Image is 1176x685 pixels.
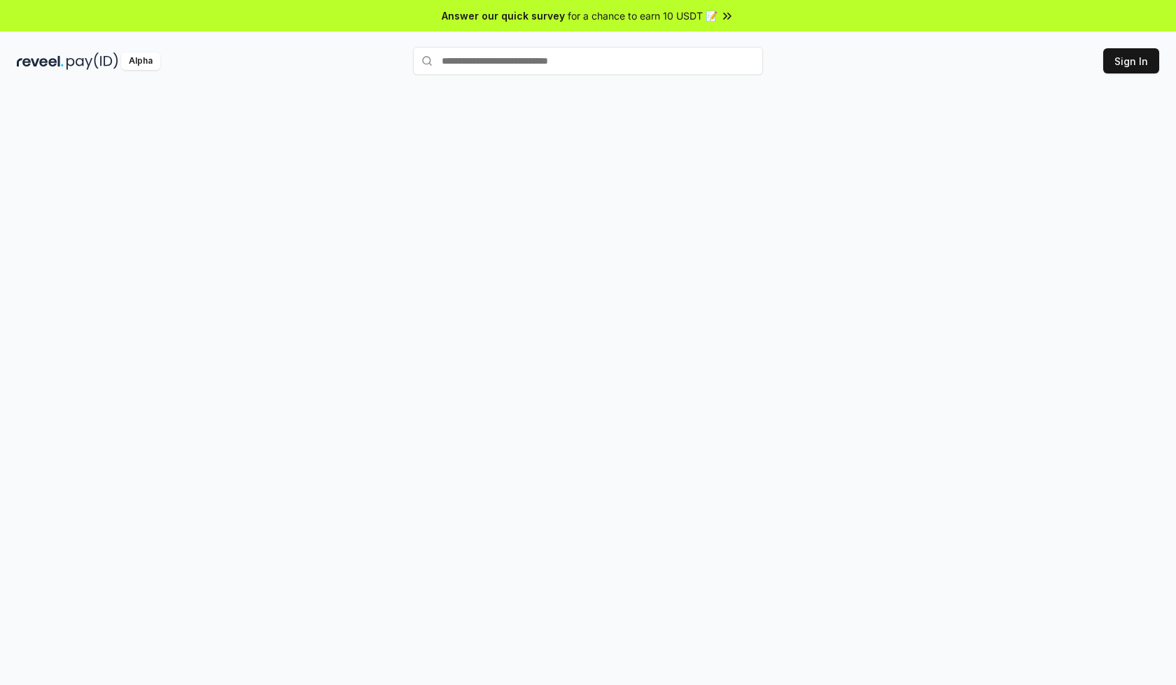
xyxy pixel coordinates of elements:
[121,52,160,70] div: Alpha
[66,52,118,70] img: pay_id
[442,8,565,23] span: Answer our quick survey
[1103,48,1159,73] button: Sign In
[17,52,64,70] img: reveel_dark
[568,8,717,23] span: for a chance to earn 10 USDT 📝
